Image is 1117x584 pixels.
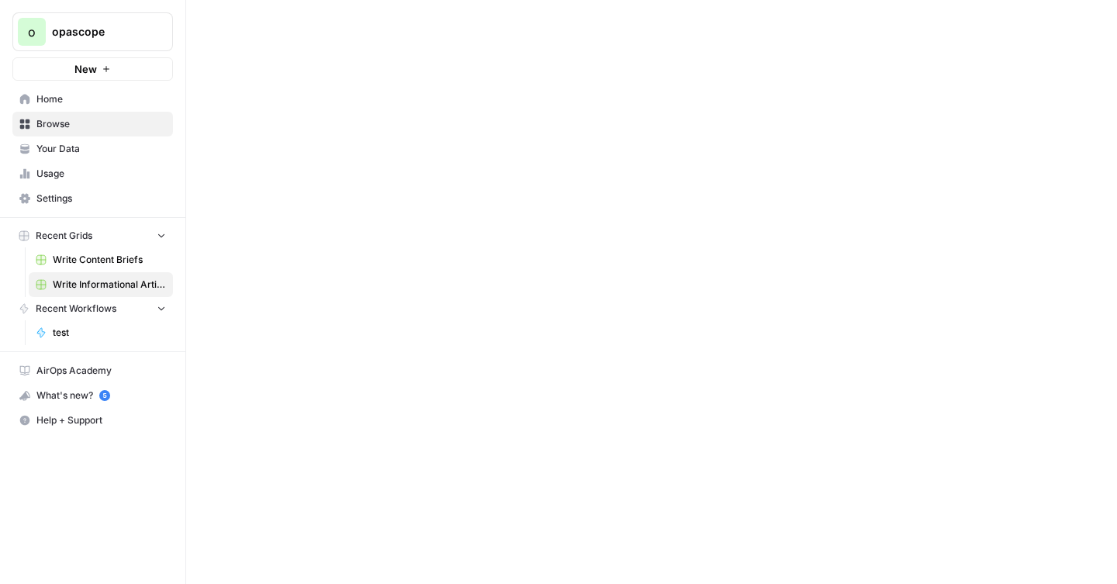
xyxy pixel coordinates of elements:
a: test [29,320,173,345]
button: New [12,57,173,81]
span: Usage [36,167,166,181]
a: Settings [12,186,173,211]
span: Browse [36,117,166,131]
span: Settings [36,192,166,206]
button: What's new? 5 [12,383,173,408]
span: Help + Support [36,413,166,427]
a: Write Informational Article [29,272,173,297]
a: Your Data [12,136,173,161]
a: Usage [12,161,173,186]
span: Recent Grids [36,229,92,243]
div: What's new? [13,384,172,407]
a: Home [12,87,173,112]
a: 5 [99,390,110,401]
span: Your Data [36,142,166,156]
span: Home [36,92,166,106]
a: Browse [12,112,173,136]
a: Write Content Briefs [29,247,173,272]
span: o [28,22,36,41]
button: Recent Workflows [12,297,173,320]
text: 5 [102,392,106,399]
span: test [53,326,166,340]
span: Write Informational Article [53,278,166,292]
a: AirOps Academy [12,358,173,383]
span: AirOps Academy [36,364,166,378]
span: Write Content Briefs [53,253,166,267]
span: New [74,61,97,77]
span: opascope [52,24,146,40]
button: Recent Grids [12,224,173,247]
button: Workspace: opascope [12,12,173,51]
span: Recent Workflows [36,302,116,316]
button: Help + Support [12,408,173,433]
